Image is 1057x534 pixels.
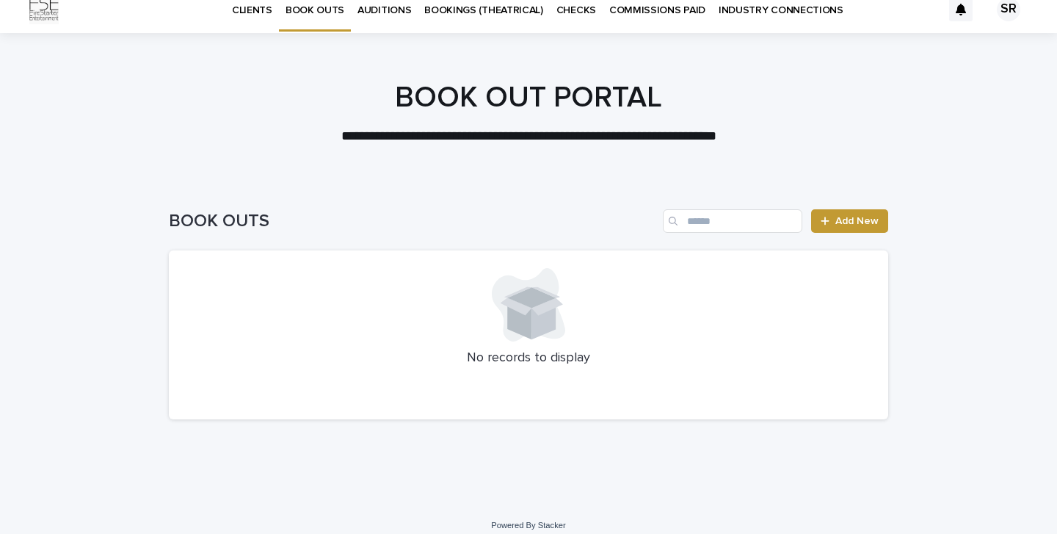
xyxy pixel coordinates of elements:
a: Powered By Stacker [491,521,565,530]
p: No records to display [186,350,871,367]
h1: BOOK OUT PORTAL [169,80,888,115]
span: Add New [835,216,879,226]
a: Add New [811,209,888,233]
h1: BOOK OUTS [169,211,657,232]
input: Search [663,209,802,233]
